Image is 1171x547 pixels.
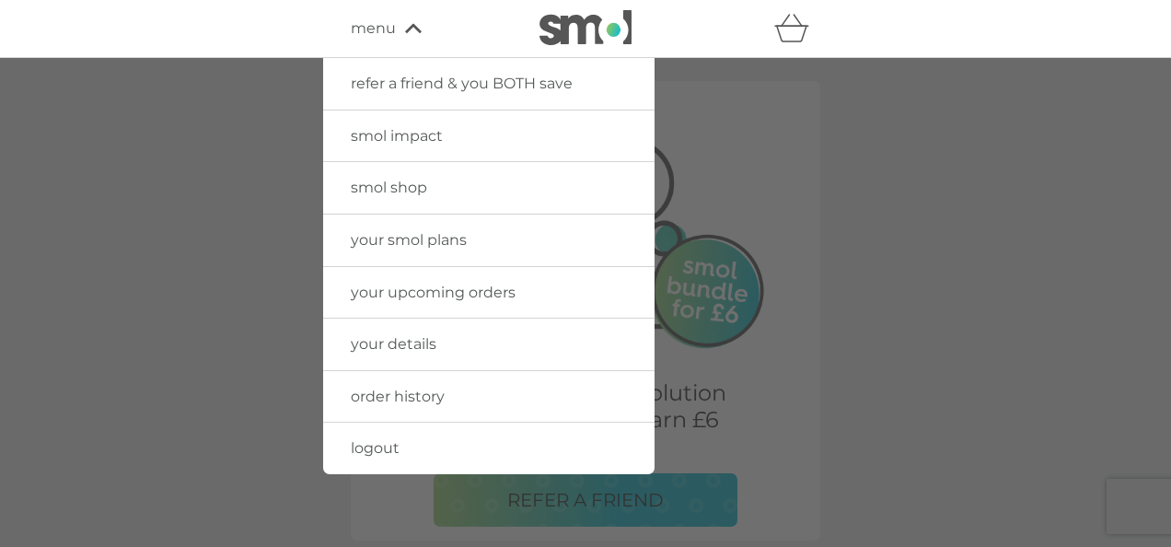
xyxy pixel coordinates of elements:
a: order history [323,371,655,423]
span: your details [351,335,436,353]
a: refer a friend & you BOTH save [323,58,655,110]
span: refer a friend & you BOTH save [351,75,573,92]
span: menu [351,17,396,41]
a: smol shop [323,162,655,214]
span: smol impact [351,127,443,145]
div: basket [774,10,820,47]
img: smol [539,10,632,45]
span: logout [351,439,400,457]
span: smol shop [351,179,427,196]
a: smol impact [323,111,655,162]
a: your upcoming orders [323,267,655,319]
a: your details [323,319,655,370]
span: order history [351,388,445,405]
a: your smol plans [323,215,655,266]
span: your smol plans [351,231,467,249]
a: logout [323,423,655,474]
span: your upcoming orders [351,284,516,301]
